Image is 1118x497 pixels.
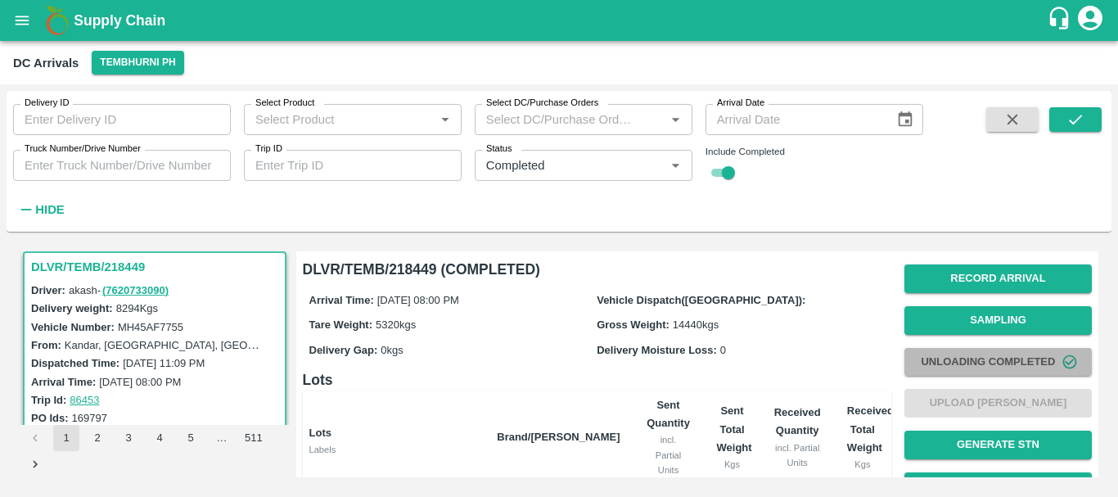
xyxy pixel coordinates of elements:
span: 0 kgs [381,344,403,356]
div: Kgs [847,457,878,472]
button: Generate STN [904,431,1092,459]
label: 169797 [72,412,107,424]
a: 86453 [70,394,99,406]
span: 14440 kgs [673,319,719,331]
label: Trip Id: [31,394,66,406]
span: akash - [69,284,170,296]
label: Select Product [255,97,314,110]
label: Truck Number/Drive Number [25,142,141,156]
button: Go to page 4 [147,425,173,451]
input: Enter Truck Number/Drive Number [13,150,231,181]
label: Delivery Moisture Loss: [597,344,717,356]
button: Open [665,109,686,130]
input: Select Product [249,109,430,130]
label: Vehicle Dispatch([GEOGRAPHIC_DATA]): [597,294,805,306]
div: Labels [309,442,485,457]
b: Received Quantity [774,406,821,436]
b: Received Total Weight [847,404,894,454]
label: Delivery Gap: [309,344,378,356]
div: Kgs [717,457,748,472]
input: Enter Delivery ID [13,104,231,135]
button: Open [435,109,456,130]
b: Sent Total Weight [717,404,752,454]
span: 0 [720,344,726,356]
label: From: [31,339,61,351]
b: Supply Chain [74,12,165,29]
label: Vehicle Number: [31,321,115,333]
label: 8294 Kgs [116,302,158,314]
label: MH45AF7755 [118,321,183,333]
input: Arrival Date [706,104,884,135]
label: Status [486,142,512,156]
h3: DLVR/TEMB/218449 [31,256,283,278]
a: Supply Chain [74,9,1047,32]
input: Enter Trip ID [244,150,462,181]
label: [DATE] 08:00 PM [99,376,181,388]
img: logo [41,4,74,37]
label: Arrival Time: [31,376,96,388]
label: Kandar, [GEOGRAPHIC_DATA], [GEOGRAPHIC_DATA], [GEOGRAPHIC_DATA], [GEOGRAPHIC_DATA] [65,338,565,351]
span: [DATE] 08:00 PM [377,294,459,306]
button: Sampling [904,306,1092,335]
button: Open [665,155,686,176]
label: PO Ids: [31,412,69,424]
div: customer-support [1047,6,1075,35]
b: Lots [309,427,331,439]
strong: Hide [35,203,64,216]
div: … [209,431,235,446]
button: Record Arrival [904,264,1092,293]
label: Driver: [31,284,65,296]
label: Select DC/Purchase Orders [486,97,598,110]
div: account of current user [1075,3,1105,38]
label: Delivery weight: [31,302,113,314]
label: Trip ID [255,142,282,156]
button: open drawer [3,2,41,39]
label: Arrival Time: [309,294,374,306]
button: Go to page 3 [115,425,142,451]
div: Include Completed [706,144,923,159]
label: Arrival Date [717,97,764,110]
button: Hide [13,196,69,224]
h6: Lots [303,368,891,391]
b: Sent Quantity [647,399,690,429]
button: Go to page 2 [84,425,110,451]
nav: pagination navigation [20,425,290,477]
label: [DATE] 11:09 PM [123,357,205,369]
div: incl. Partial Units [774,441,821,471]
a: (7620733090) [102,284,169,296]
label: Tare Weight: [309,319,373,331]
label: Dispatched Time: [31,357,119,369]
button: Choose date [890,104,921,135]
button: Unloading Completed [904,348,1092,377]
button: Select DC [92,51,183,75]
button: Go to next page [22,451,48,477]
button: Go to page 511 [240,425,268,451]
b: Brand/[PERSON_NAME] [497,431,620,443]
input: Select DC/Purchase Orders [480,109,639,130]
button: Go to page 5 [178,425,204,451]
div: DC Arrivals [13,52,79,74]
label: Delivery ID [25,97,69,110]
h6: DLVR/TEMB/218449 (COMPLETED) [303,258,891,281]
input: Select delivery status [480,155,639,176]
button: page 1 [53,425,79,451]
div: incl. Partial Units [647,432,691,477]
span: 5320 kgs [376,319,416,331]
label: Gross Weight: [597,319,669,331]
